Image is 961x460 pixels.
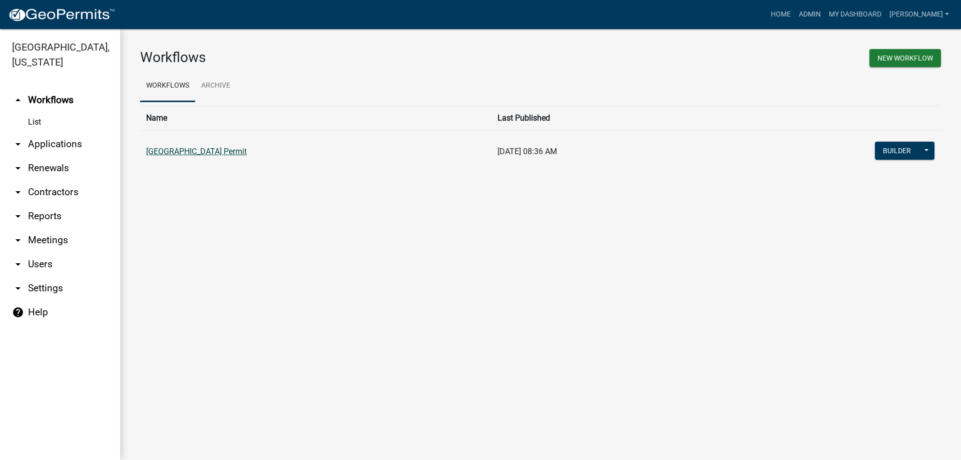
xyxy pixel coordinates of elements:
[875,142,919,160] button: Builder
[492,106,715,130] th: Last Published
[195,70,236,102] a: Archive
[140,106,492,130] th: Name
[12,234,24,246] i: arrow_drop_down
[767,5,795,24] a: Home
[12,306,24,318] i: help
[12,282,24,294] i: arrow_drop_down
[795,5,825,24] a: Admin
[12,94,24,106] i: arrow_drop_up
[12,138,24,150] i: arrow_drop_down
[146,147,247,156] a: [GEOGRAPHIC_DATA] Permit
[885,5,953,24] a: [PERSON_NAME]
[12,258,24,270] i: arrow_drop_down
[498,147,557,156] span: [DATE] 08:36 AM
[869,49,941,67] button: New Workflow
[825,5,885,24] a: My Dashboard
[12,186,24,198] i: arrow_drop_down
[12,162,24,174] i: arrow_drop_down
[140,49,533,66] h3: Workflows
[140,70,195,102] a: Workflows
[12,210,24,222] i: arrow_drop_down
